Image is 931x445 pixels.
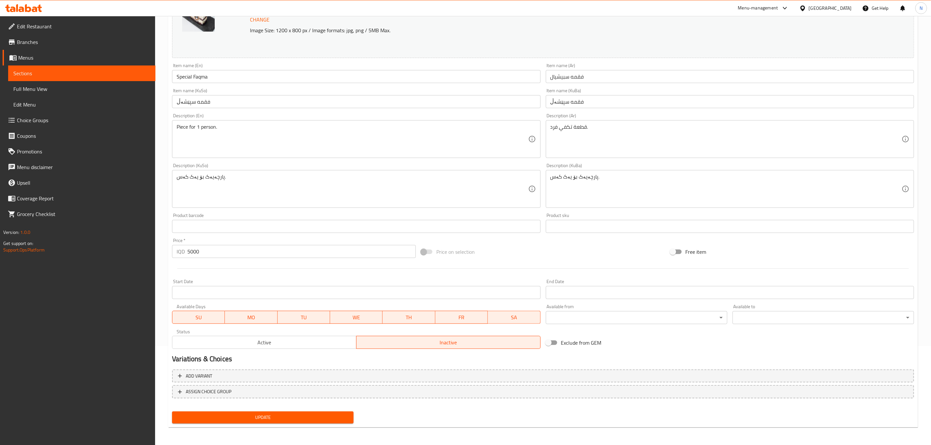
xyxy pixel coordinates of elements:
[436,248,475,256] span: Price on selection
[738,4,778,12] div: Menu-management
[177,248,185,255] p: IQD
[809,5,852,12] div: [GEOGRAPHIC_DATA]
[17,132,150,140] span: Coupons
[3,19,155,34] a: Edit Restaurant
[247,13,272,26] button: Change
[17,38,150,46] span: Branches
[359,338,538,347] span: Inactive
[172,411,354,423] button: Update
[175,338,354,347] span: Active
[920,5,923,12] span: N
[438,313,485,322] span: FR
[3,50,155,65] a: Menus
[247,26,789,34] p: Image Size: 1200 x 800 px / Image formats: jpg, png / 5MB Max.
[3,128,155,144] a: Coupons
[490,313,538,322] span: SA
[385,313,432,322] span: TH
[172,311,225,324] button: SU
[186,388,231,396] span: ASSIGN CHOICE GROUP
[488,311,540,324] button: SA
[546,95,914,108] input: Enter name KuBa
[175,313,222,322] span: SU
[172,385,914,398] button: ASSIGN CHOICE GROUP
[177,174,528,205] textarea: پارچەیەک بۆ یەک کەس.
[8,97,155,112] a: Edit Menu
[3,144,155,159] a: Promotions
[172,336,356,349] button: Active
[3,175,155,191] a: Upsell
[435,311,488,324] button: FR
[3,239,33,248] span: Get support on:
[17,163,150,171] span: Menu disclaimer
[186,372,212,380] span: Add variant
[172,95,540,108] input: Enter name KuSo
[3,191,155,206] a: Coverage Report
[3,159,155,175] a: Menu disclaimer
[20,228,30,237] span: 1.0.0
[17,210,150,218] span: Grocery Checklist
[686,248,706,256] span: Free item
[187,245,416,258] input: Please enter price
[13,101,150,108] span: Edit Menu
[8,81,155,97] a: Full Menu View
[333,313,380,322] span: WE
[17,194,150,202] span: Coverage Report
[225,311,277,324] button: MO
[3,206,155,222] a: Grocery Checklist
[172,220,540,233] input: Please enter product barcode
[3,228,19,237] span: Version:
[172,354,914,364] h2: Variations & Choices
[561,339,602,347] span: Exclude from GEM
[172,369,914,383] button: Add variant
[3,246,45,254] a: Support.OpsPlatform
[383,311,435,324] button: TH
[280,313,327,322] span: TU
[177,413,348,422] span: Update
[177,124,528,155] textarea: Piece for 1 person.
[227,313,275,322] span: MO
[546,220,914,233] input: Please enter product sku
[17,116,150,124] span: Choice Groups
[546,70,914,83] input: Enter name Ar
[546,311,727,324] div: ​
[550,174,902,205] textarea: پارچەیەک بۆ یەک کەس.
[278,311,330,324] button: TU
[13,69,150,77] span: Sections
[17,179,150,187] span: Upsell
[3,112,155,128] a: Choice Groups
[172,70,540,83] input: Enter name En
[356,336,541,349] button: Inactive
[13,85,150,93] span: Full Menu View
[330,311,383,324] button: WE
[17,148,150,155] span: Promotions
[17,22,150,30] span: Edit Restaurant
[8,65,155,81] a: Sections
[18,54,150,62] span: Menus
[550,124,902,155] textarea: قطعة تكفي فرد.
[733,311,914,324] div: ​
[3,34,155,50] a: Branches
[250,15,269,24] span: Change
